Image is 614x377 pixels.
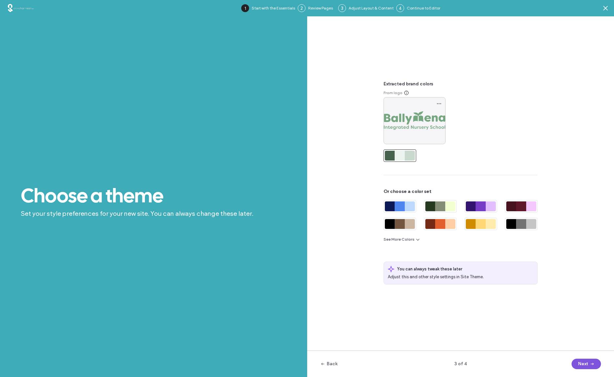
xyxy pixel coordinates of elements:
[388,274,484,279] span: Adjust this and other style settings in Site Theme.
[21,184,286,207] span: Choose a theme
[572,359,601,369] button: Next
[241,4,249,12] div: 1
[384,81,538,90] span: Extracted brand colors
[320,359,338,369] button: Back
[252,5,295,11] span: Start with the Essentials
[338,4,346,12] div: 3
[407,5,440,11] span: Continue to Editor
[15,5,28,10] span: Help
[349,5,394,11] span: Adjust Layout & Content
[308,5,336,11] span: Review Pages
[418,361,503,367] span: 3 of 4
[21,209,286,218] span: Set your style preferences for your new site. You can always change these later.
[384,188,538,195] span: Or choose a color set
[384,235,420,243] button: See More Colors
[396,4,404,12] div: 4
[384,90,402,96] span: From logo
[298,4,306,12] div: 2
[397,266,462,272] span: You can always tweak these later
